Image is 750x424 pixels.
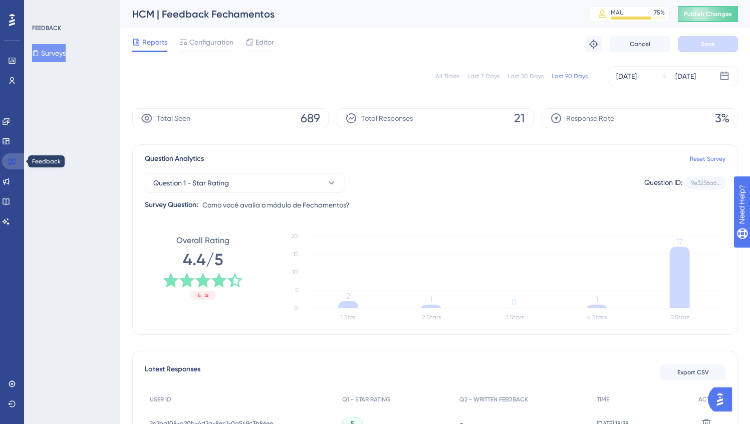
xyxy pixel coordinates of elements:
div: [DATE] [616,70,637,82]
tspan: 10 [292,269,298,276]
tspan: 5 [295,287,298,294]
tspan: 2 [346,291,350,301]
tspan: 15 [293,251,298,258]
tspan: 0 [294,305,298,312]
text: 1 Star [341,314,356,321]
div: Last 30 Days [508,72,544,80]
span: Como você avalia o módulo de Fechamentos? [202,199,350,211]
div: FEEDBACK [32,24,61,32]
div: MAU [611,9,624,17]
span: Overall Rating [176,235,229,247]
span: Need Help? [24,3,63,15]
iframe: UserGuiding AI Assistant Launcher [708,384,738,414]
text: 2 Stars [422,314,441,321]
span: 689 [301,110,320,126]
span: Q1 - STAR RATING [342,395,390,403]
span: ACTION [698,395,720,403]
span: TIME [597,395,609,403]
span: Configuration [189,36,233,48]
span: Cancel [630,40,650,48]
a: Reset Survey [690,155,725,163]
div: 75 % [654,9,665,17]
text: 4 Stars [587,314,607,321]
span: Q2 - WRITTEN FEEDBACK [459,395,528,403]
span: Export CSV [677,368,709,376]
span: Publish Changes [684,10,732,18]
span: Editor [256,36,274,48]
span: Reports [142,36,167,48]
span: Total Seen [157,112,190,124]
span: Question Analytics [145,153,204,165]
tspan: 1 [596,295,598,304]
div: All Times [435,72,459,80]
div: Last 7 Days [467,72,499,80]
span: 3% [715,110,729,126]
span: 4 [197,291,201,299]
span: Response Rate [566,112,614,124]
tspan: 17 [676,237,683,247]
button: Surveys [32,44,66,62]
button: Question 1 - Star Rating [145,173,345,193]
span: Save [701,40,715,48]
span: 4.4/5 [183,249,223,271]
div: Question ID: [644,176,682,189]
span: 21 [514,110,525,126]
button: Publish Changes [678,6,738,22]
button: Cancel [610,36,670,52]
tspan: 1 [430,295,432,304]
button: Save [678,36,738,52]
text: 5 Stars [670,314,689,321]
span: Total Responses [361,112,413,124]
tspan: 0 [512,298,517,307]
div: Last 90 Days [552,72,588,80]
div: HCM | Feedback Fechamentos [132,7,565,21]
text: 3 Stars [505,314,524,321]
tspan: 20 [291,233,298,240]
span: Question 1 - Star Rating [153,177,229,189]
div: Survey Question: [145,199,198,211]
button: Export CSV [660,364,725,380]
span: USER ID [150,395,171,403]
div: [DATE] [675,70,696,82]
div: 9e3256a6... [691,179,721,187]
span: Latest Responses [145,363,200,381]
